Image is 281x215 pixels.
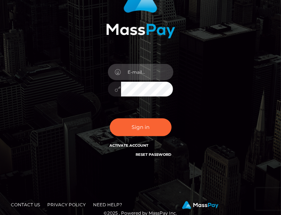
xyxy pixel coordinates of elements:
a: Activate Account [110,143,149,148]
a: Need Help? [90,199,125,210]
a: Contact Us [8,199,43,210]
a: Privacy Policy [44,199,89,210]
input: E-mail... [121,64,173,80]
a: Reset Password [136,152,172,157]
button: Sign in [110,118,172,136]
img: MassPay [182,201,218,209]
